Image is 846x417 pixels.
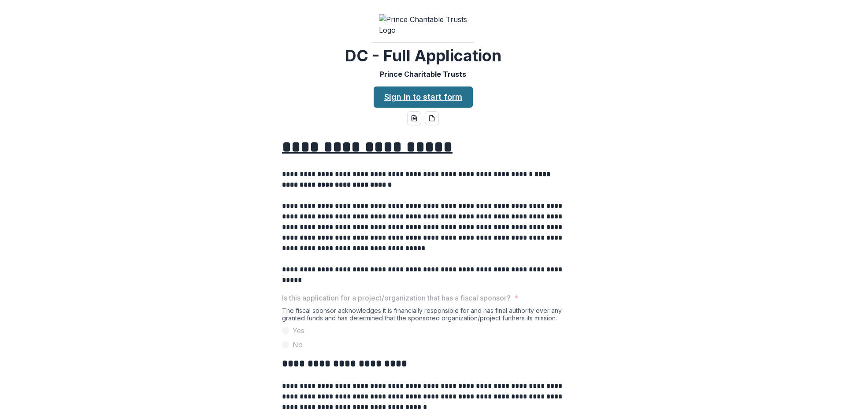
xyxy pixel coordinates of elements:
[282,307,564,325] div: The fiscal sponsor acknowledges it is financially responsible for and has final authority over an...
[374,86,473,108] a: Sign in to start form
[282,293,511,303] p: Is this application for a project/organization that has a fiscal sponsor?
[345,46,501,65] h2: DC - Full Application
[379,14,467,35] img: Prince Charitable Trusts Logo
[293,325,304,336] span: Yes
[425,111,439,125] button: pdf-download
[293,339,303,350] span: No
[380,69,466,79] p: Prince Charitable Trusts
[407,111,421,125] button: word-download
